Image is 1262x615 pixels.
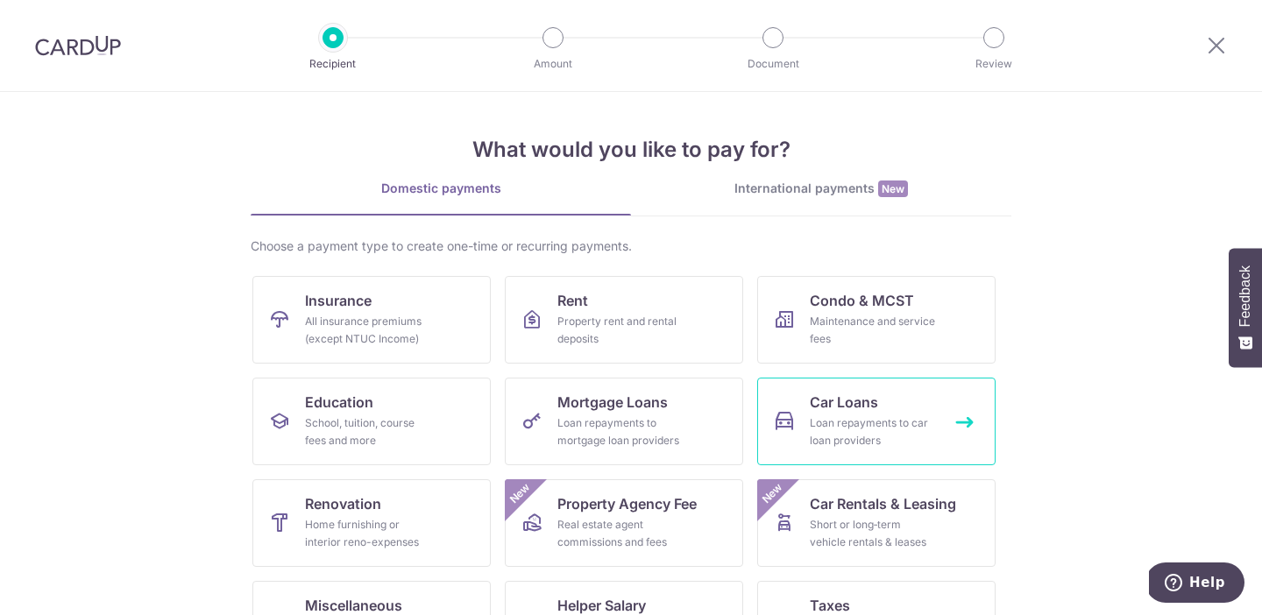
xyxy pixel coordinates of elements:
[708,55,838,73] p: Document
[505,276,743,364] a: RentProperty rent and rental deposits
[305,414,431,449] div: School, tuition, course fees and more
[305,313,431,348] div: All insurance premiums (except NTUC Income)
[268,55,398,73] p: Recipient
[252,479,491,567] a: RenovationHome furnishing or interior reno-expenses
[757,378,996,465] a: Car LoansLoan repayments to car loan providers
[251,237,1011,255] div: Choose a payment type to create one-time or recurring payments.
[1149,562,1244,606] iframe: Opens a widget where you can find more information
[35,35,121,56] img: CardUp
[758,479,787,508] span: New
[929,55,1059,73] p: Review
[810,493,956,514] span: Car Rentals & Leasing
[488,55,618,73] p: Amount
[878,180,908,197] span: New
[251,180,631,197] div: Domestic payments
[557,516,684,551] div: Real estate agent commissions and fees
[305,392,373,413] span: Education
[305,516,431,551] div: Home furnishing or interior reno-expenses
[1229,248,1262,367] button: Feedback - Show survey
[557,290,588,311] span: Rent
[305,290,372,311] span: Insurance
[505,479,743,567] a: Property Agency FeeReal estate agent commissions and feesNew
[252,378,491,465] a: EducationSchool, tuition, course fees and more
[810,290,914,311] span: Condo & MCST
[505,378,743,465] a: Mortgage LoansLoan repayments to mortgage loan providers
[1237,265,1253,327] span: Feedback
[757,479,996,567] a: Car Rentals & LeasingShort or long‑term vehicle rentals & leasesNew
[557,392,668,413] span: Mortgage Loans
[252,276,491,364] a: InsuranceAll insurance premiums (except NTUC Income)
[810,414,936,449] div: Loan repayments to car loan providers
[810,313,936,348] div: Maintenance and service fees
[757,276,996,364] a: Condo & MCSTMaintenance and service fees
[810,516,936,551] div: Short or long‑term vehicle rentals & leases
[557,493,697,514] span: Property Agency Fee
[557,414,684,449] div: Loan repayments to mortgage loan providers
[251,134,1011,166] h4: What would you like to pay for?
[631,180,1011,198] div: International payments
[506,479,535,508] span: New
[557,313,684,348] div: Property rent and rental deposits
[810,392,878,413] span: Car Loans
[305,493,381,514] span: Renovation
